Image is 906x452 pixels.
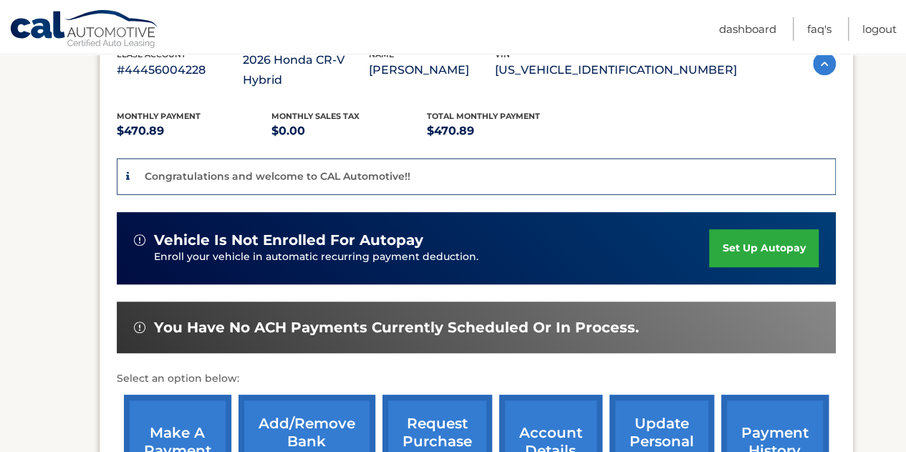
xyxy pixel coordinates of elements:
[243,50,369,90] p: 2026 Honda CR-V Hybrid
[719,17,776,41] a: Dashboard
[154,249,710,265] p: Enroll your vehicle in automatic recurring payment deduction.
[117,370,836,388] p: Select an option below:
[9,9,160,51] a: Cal Automotive
[495,60,737,80] p: [US_VEHICLE_IDENTIFICATION_NUMBER]
[271,121,427,141] p: $0.00
[154,319,639,337] span: You have no ACH payments currently scheduled or in process.
[709,229,818,267] a: set up autopay
[807,17,832,41] a: FAQ's
[134,322,145,333] img: alert-white.svg
[117,121,272,141] p: $470.89
[145,170,410,183] p: Congratulations and welcome to CAL Automotive!!
[495,49,510,59] span: vin
[369,49,394,59] span: name
[271,111,360,121] span: Monthly sales Tax
[862,17,897,41] a: Logout
[369,60,495,80] p: [PERSON_NAME]
[154,231,423,249] span: vehicle is not enrolled for autopay
[427,121,582,141] p: $470.89
[813,52,836,75] img: accordion-active.svg
[117,49,186,59] span: lease account
[427,111,540,121] span: Total Monthly Payment
[117,60,243,80] p: #44456004228
[117,111,201,121] span: Monthly Payment
[134,234,145,246] img: alert-white.svg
